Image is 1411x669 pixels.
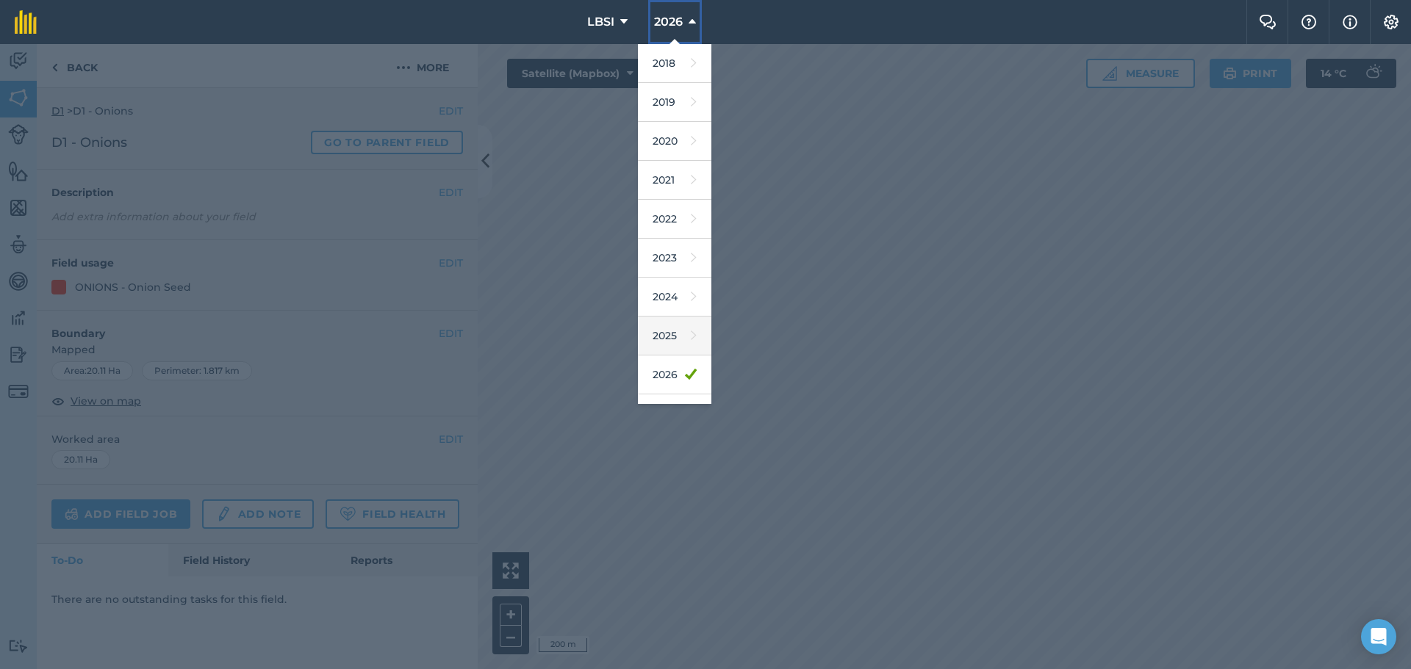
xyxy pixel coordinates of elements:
span: LBSI [587,13,614,31]
a: 2024 [638,278,711,317]
img: fieldmargin Logo [15,10,37,34]
img: A cog icon [1382,15,1400,29]
div: Open Intercom Messenger [1361,619,1396,654]
span: 2026 [654,13,683,31]
a: 2025 [638,317,711,355]
a: 2022 [638,200,711,239]
a: 2021 [638,161,711,200]
a: 2023 [638,239,711,278]
img: A question mark icon [1300,15,1318,29]
a: 2026 [638,355,711,394]
img: Two speech bubbles overlapping with the left bubble in the forefront [1259,15,1277,29]
a: 2018 [638,44,711,83]
a: 2020 [638,122,711,161]
img: svg+xml;base64,PHN2ZyB4bWxucz0iaHR0cDovL3d3dy53My5vcmcvMjAwMC9zdmciIHdpZHRoPSIxNyIgaGVpZ2h0PSIxNy... [1343,13,1357,31]
a: 2019 [638,83,711,122]
a: 2027 [638,394,711,433]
